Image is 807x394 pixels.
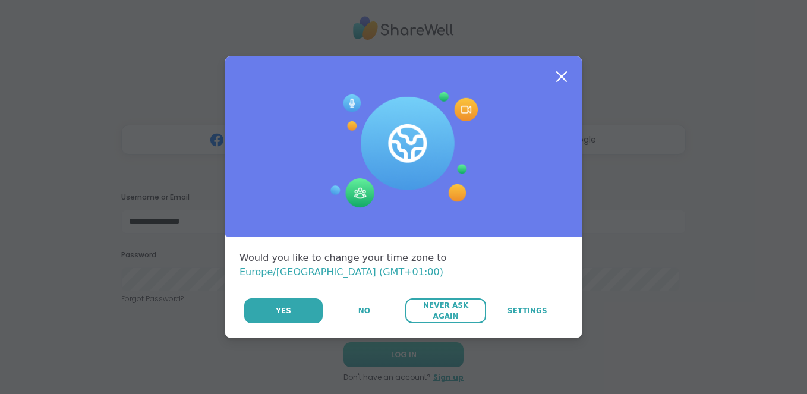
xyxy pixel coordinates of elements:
[324,298,404,323] button: No
[487,298,568,323] a: Settings
[276,305,291,316] span: Yes
[329,92,478,209] img: Session Experience
[358,305,370,316] span: No
[405,298,486,323] button: Never Ask Again
[239,251,568,279] div: Would you like to change your time zone to
[507,305,547,316] span: Settings
[411,300,480,321] span: Never Ask Again
[244,298,323,323] button: Yes
[239,266,443,278] span: Europe/[GEOGRAPHIC_DATA] (GMT+01:00)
